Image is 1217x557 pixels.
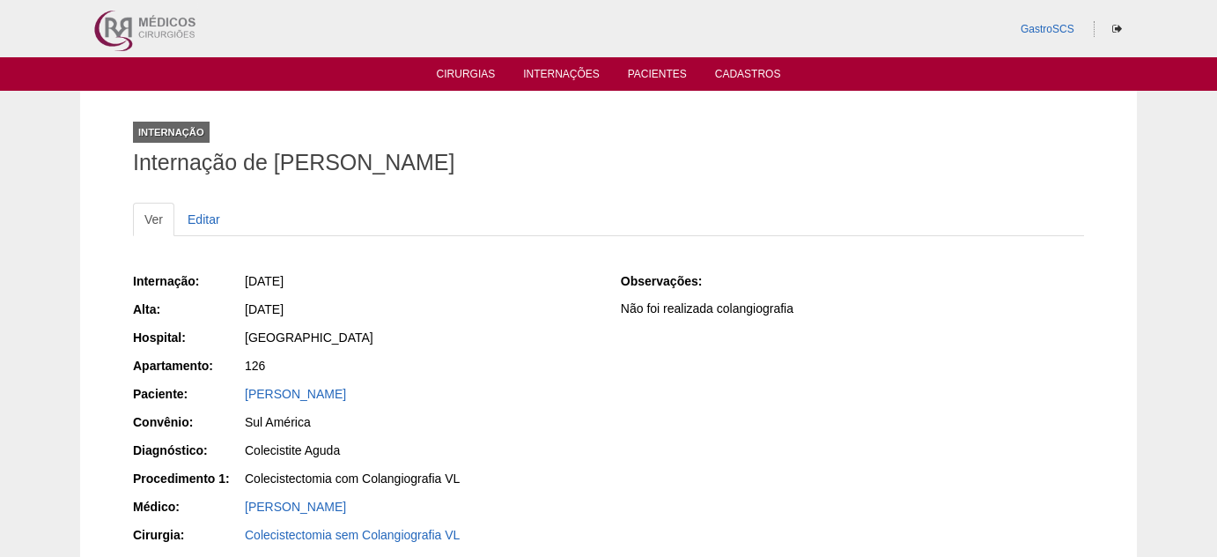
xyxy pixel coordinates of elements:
a: Colecistectomia sem Colangiografia VL [245,528,460,542]
div: Alta: [133,301,243,318]
div: Colecistite Aguda [245,442,596,459]
p: Não foi realizada colangiografia [621,301,1084,317]
div: Hospital: [133,329,243,346]
div: 126 [245,357,596,375]
span: [DATE] [245,274,284,288]
a: Cadastros [715,68,781,85]
a: Internações [523,68,600,85]
a: Pacientes [628,68,687,85]
h1: Internação de [PERSON_NAME] [133,152,1084,174]
div: Apartamento: [133,357,243,375]
div: [GEOGRAPHIC_DATA] [245,329,596,346]
a: GastroSCS [1021,23,1074,35]
a: Cirurgias [437,68,496,85]
div: Procedimento 1: [133,470,243,487]
div: Médico: [133,498,243,516]
span: [DATE] [245,302,284,316]
a: Editar [176,203,232,236]
div: Observações: [621,272,731,290]
div: Convênio: [133,413,243,431]
div: Sul América [245,413,596,431]
div: Internação [133,122,210,143]
a: [PERSON_NAME] [245,500,346,514]
div: Internação: [133,272,243,290]
a: [PERSON_NAME] [245,387,346,401]
div: Colecistectomia com Colangiografia VL [245,470,596,487]
div: Cirurgia: [133,526,243,544]
i: Sair [1112,24,1122,34]
a: Ver [133,203,174,236]
div: Diagnóstico: [133,442,243,459]
div: Paciente: [133,385,243,403]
